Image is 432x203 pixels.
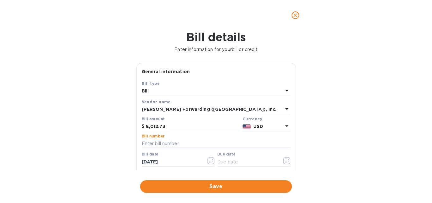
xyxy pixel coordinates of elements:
b: USD [253,124,263,129]
button: close [288,8,303,23]
b: Vendor name [142,99,171,104]
button: Save [140,180,292,193]
b: [PERSON_NAME] Forwarding ([GEOGRAPHIC_DATA]), Inc. [142,107,277,112]
label: Bill date [142,153,158,156]
p: Enter information for your bill or credit [5,46,427,53]
label: Bill amount [142,117,164,121]
b: General information [142,69,190,74]
input: Select date [142,157,201,167]
input: Enter bill number [142,139,291,149]
b: Bill type [142,81,160,86]
b: Currency [243,117,262,121]
div: $ [142,122,146,131]
label: Due date [217,153,235,156]
b: Bill [142,88,149,93]
label: Bill number [142,134,164,138]
img: USD [243,124,251,129]
span: Save [145,183,287,190]
h1: Bill details [5,30,427,44]
input: $ Enter bill amount [146,122,240,131]
input: Due date [217,157,277,167]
